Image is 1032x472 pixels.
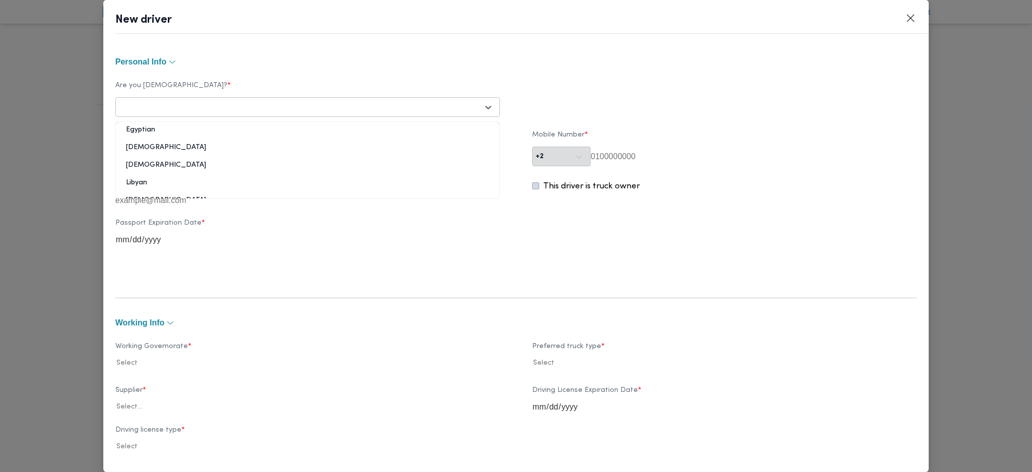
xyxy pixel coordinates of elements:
div: [DEMOGRAPHIC_DATA] [116,160,499,178]
label: Working Governorate [115,343,500,358]
label: Name(Arabic) [115,131,500,147]
input: DD/MM/YYY [532,402,917,412]
div: Egyptian [116,125,499,143]
label: Preferred truck type [532,343,917,358]
input: 0100000000 [591,152,917,161]
label: Are you [DEMOGRAPHIC_DATA]? [115,82,500,97]
span: Personal Info [115,58,166,66]
label: Driving License Expiration Date [532,386,917,402]
input: مثال: محمد أحمد محمود [115,147,500,156]
label: Supplier [115,386,500,402]
input: DD/MM/YYY [115,235,500,245]
label: Driving license type [115,426,500,442]
header: New driver [115,12,941,34]
label: Passport Expiration Date [115,219,500,235]
button: working Info [115,319,917,327]
div: [DEMOGRAPHIC_DATA] [116,143,499,160]
label: Mobile Number [532,131,917,147]
div: [DEMOGRAPHIC_DATA] [116,195,499,213]
label: This driver is truck owner [543,182,640,191]
div: Personal Info [115,69,917,280]
span: working Info [115,319,164,327]
div: Libyan [116,178,499,195]
button: Closes this modal window [905,12,917,24]
button: Personal Info [115,58,917,66]
label: Email [115,180,500,196]
input: example@mail.com [115,196,500,205]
